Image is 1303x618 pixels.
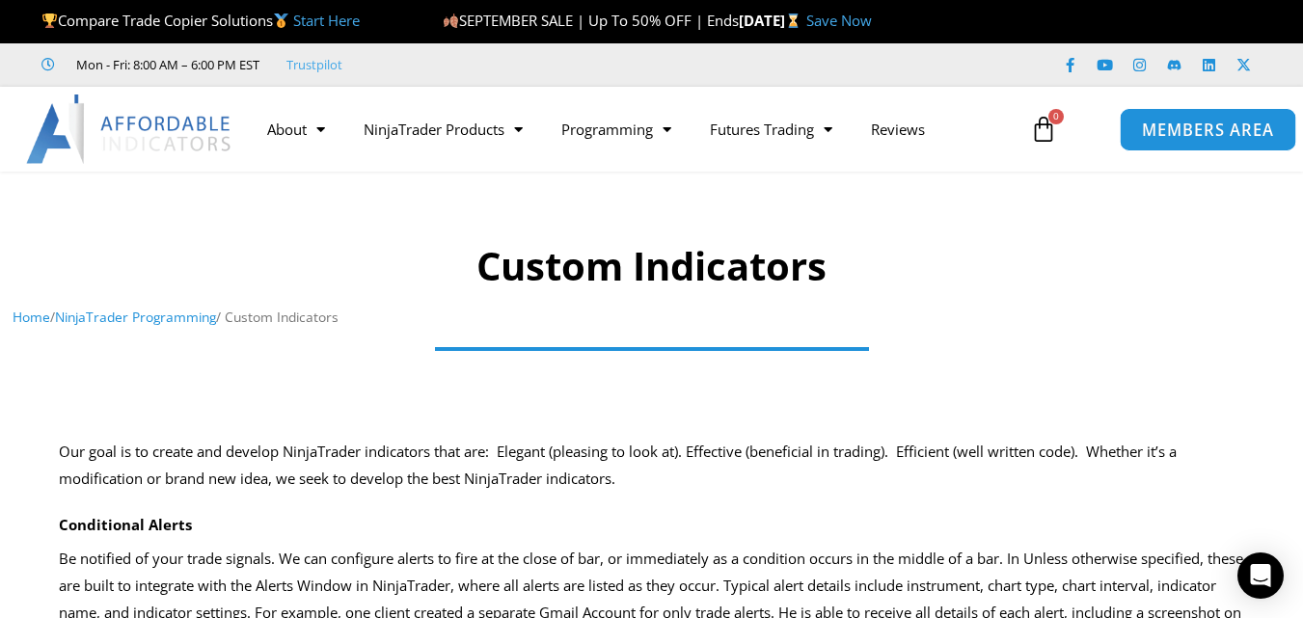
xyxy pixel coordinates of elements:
h1: Custom Indicators [13,239,1290,293]
a: NinjaTrader Products [344,107,542,151]
img: 🏆 [42,13,57,28]
span: MEMBERS AREA [1142,121,1274,138]
img: ⌛ [786,13,801,28]
div: Our goal is to create and develop NinjaTrader indicators that are: Elegant (pleasing to look at).... [59,439,1245,493]
img: LogoAI | Affordable Indicators – NinjaTrader [26,94,233,164]
a: Save Now [806,11,872,30]
div: Open Intercom Messenger [1237,552,1284,599]
a: Futures Trading [691,107,852,151]
a: About [248,107,344,151]
img: 🍂 [444,13,458,28]
a: NinjaTrader Programming [55,308,216,326]
a: Trustpilot [286,53,342,76]
span: SEPTEMBER SALE | Up To 50% OFF | Ends [443,11,739,30]
a: Start Here [293,11,360,30]
span: Compare Trade Copier Solutions [41,11,360,30]
a: Home [13,308,50,326]
strong: [DATE] [739,11,805,30]
nav: Menu [248,107,1017,151]
a: MEMBERS AREA [1120,107,1296,150]
span: Mon - Fri: 8:00 AM – 6:00 PM EST [71,53,259,76]
span: 0 [1048,109,1064,124]
a: 0 [1001,101,1086,157]
img: 🥇 [274,13,288,28]
strong: Conditional Alerts [59,515,192,534]
a: Programming [542,107,691,151]
nav: Breadcrumb [13,305,1290,330]
a: Reviews [852,107,944,151]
